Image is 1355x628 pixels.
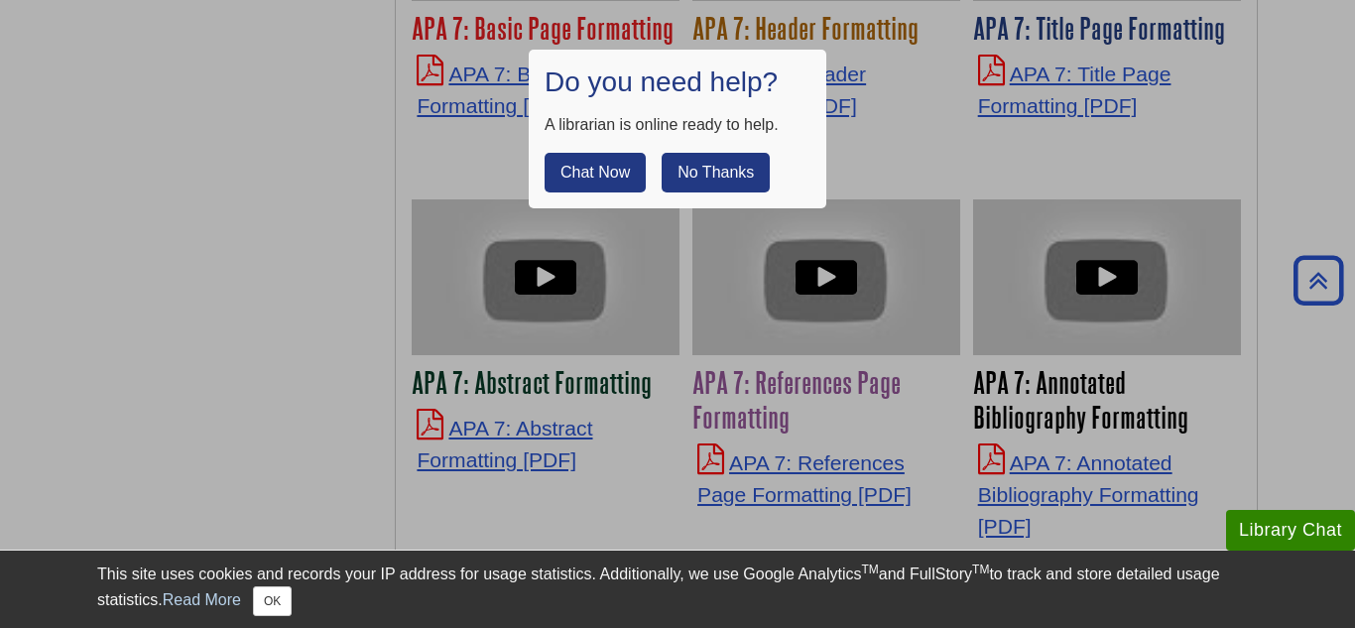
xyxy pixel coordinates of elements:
[1226,510,1355,551] button: Library Chat
[412,199,679,355] div: Video: APA 7 Abstract Formatting
[545,113,810,137] div: A librarian is online ready to help.
[545,153,646,192] button: Chat Now
[97,563,1258,616] div: This site uses cookies and records your IP address for usage statistics. Additionally, we use Goo...
[545,65,810,99] h1: Do you need help?
[973,199,1241,355] div: Video: Annotated Bibliography Formatting (APA 7th)
[973,199,1241,355] iframe: APA 7: Annotated Bibliography Formatting
[972,563,989,576] sup: TM
[861,563,878,576] sup: TM
[253,586,292,616] button: Close
[662,153,770,192] button: No Thanks
[163,591,241,608] a: Read More
[692,199,960,355] div: Video: APA 7 References Page Formatting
